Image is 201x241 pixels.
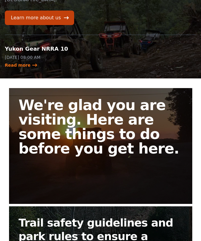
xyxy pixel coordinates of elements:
p: [DATE] 08:00 AM [5,54,96,60]
h2: Yukon Gear NRRA 10 [5,45,96,53]
a: Read more [5,62,38,68]
h2: We're glad you are visiting. Here are some things to do before you get here. [19,98,183,156]
a: Learn more about us [5,11,74,25]
a: We're glad you are visiting. Here are some things to do before you get here. [9,88,192,204]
